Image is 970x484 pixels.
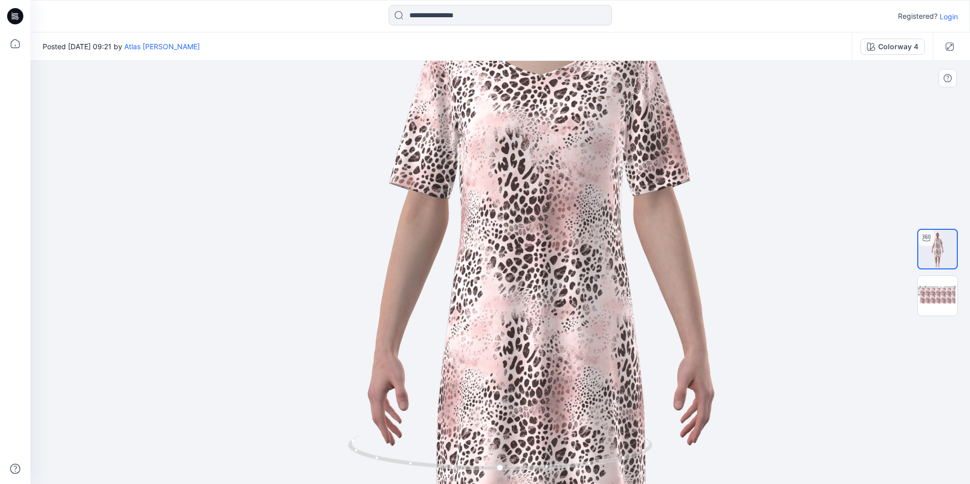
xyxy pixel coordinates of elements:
div: Colorway 4 [878,41,918,52]
button: Colorway 4 [860,39,925,55]
p: Registered? [898,10,938,22]
img: turntable-19-08-2025-07:26:46 [918,230,957,268]
p: Login [940,11,958,22]
a: Atlas [PERSON_NAME] [124,42,200,51]
span: Posted [DATE] 09:21 by [43,41,200,52]
img: I 1536 IP 2ND 250819 [918,276,957,316]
